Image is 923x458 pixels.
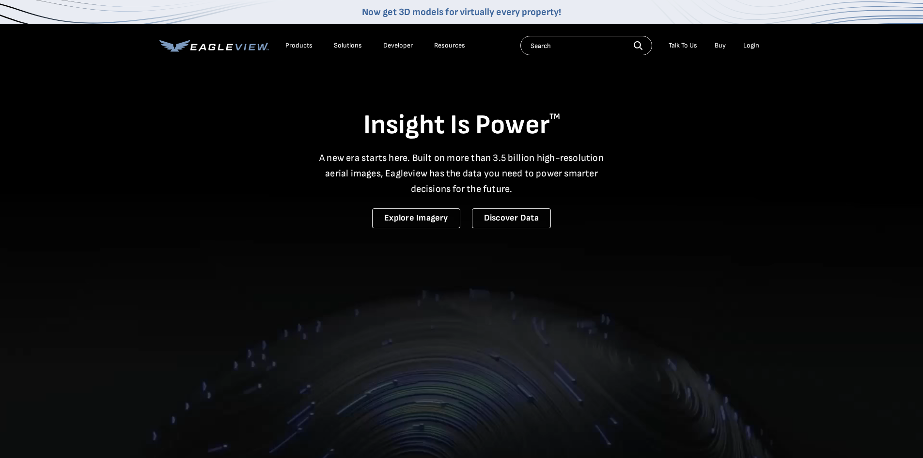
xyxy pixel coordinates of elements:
[472,208,551,228] a: Discover Data
[285,41,313,50] div: Products
[334,41,362,50] div: Solutions
[434,41,465,50] div: Resources
[715,41,726,50] a: Buy
[549,112,560,121] sup: TM
[520,36,652,55] input: Search
[372,208,460,228] a: Explore Imagery
[159,109,764,142] h1: Insight Is Power
[669,41,697,50] div: Talk To Us
[743,41,759,50] div: Login
[313,150,610,197] p: A new era starts here. Built on more than 3.5 billion high-resolution aerial images, Eagleview ha...
[383,41,413,50] a: Developer
[362,6,561,18] a: Now get 3D models for virtually every property!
